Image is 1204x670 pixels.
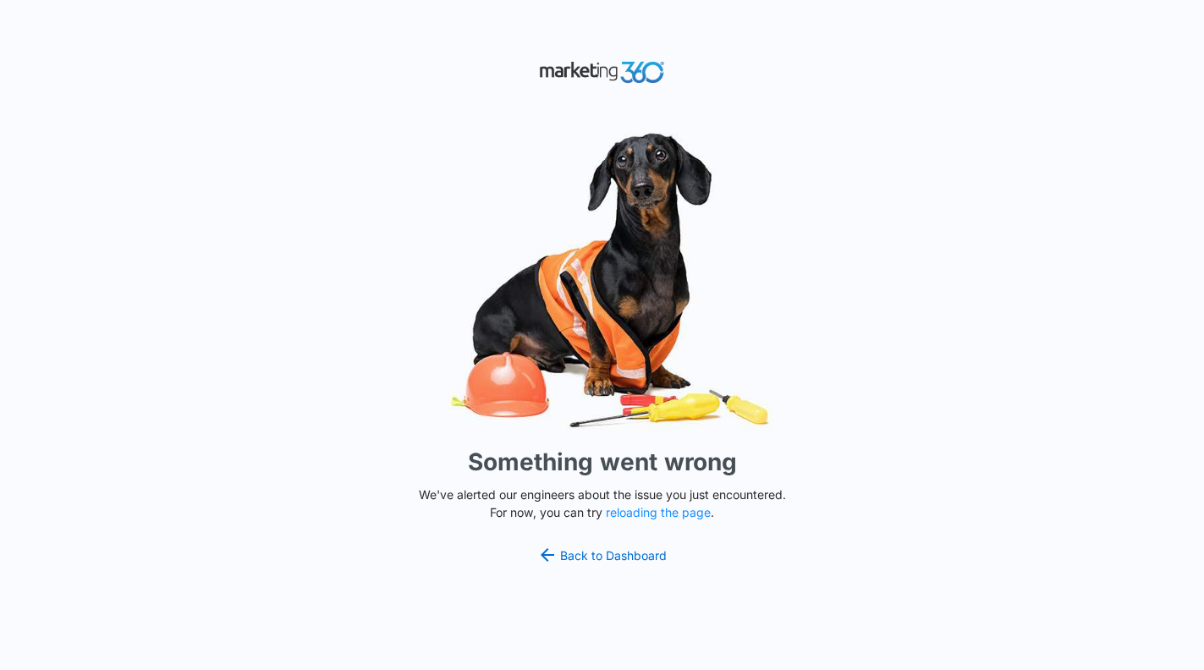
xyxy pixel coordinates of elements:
p: We've alerted our engineers about the issue you just encountered. For now, you can try . [412,486,793,521]
button: reloading the page [606,506,711,519]
img: Sad Dog [349,123,856,438]
img: Marketing 360 Logo [539,58,666,87]
h1: Something went wrong [468,444,737,480]
a: Back to Dashboard [537,545,668,565]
